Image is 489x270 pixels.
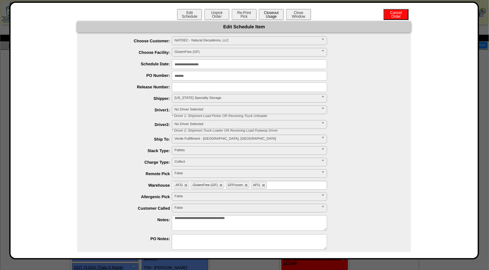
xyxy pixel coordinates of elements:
span: No Driver Selected [175,120,319,128]
label: Shipper: [89,96,172,101]
button: CloseoutUsage [259,9,284,20]
span: Verde Fulfillment - [GEOGRAPHIC_DATA], [GEOGRAPHIC_DATA] [175,135,319,142]
label: PO Number: [89,73,172,78]
div: Edit Schedule Item [77,21,411,32]
label: Stack Type: [89,148,172,153]
label: Choose Facility: [89,50,172,55]
button: CancelOrder [384,9,409,20]
span: False [175,170,319,177]
span: Pallets [175,147,319,154]
label: Choose Customer: [89,39,172,43]
label: Driver1: [89,108,172,112]
label: Charge Type: [89,160,172,165]
span: [US_STATE] Specialty Storage [175,94,319,102]
label: Allergenic Pick [89,194,172,199]
button: Re-PrintPick [232,9,257,20]
label: Notes: [89,217,172,222]
label: Driver2: [89,122,172,127]
span: No Driver Selected [175,106,319,113]
span: GlutenFree (GF) [175,48,319,56]
button: UnpickOrder [204,9,229,20]
label: PO Notes: [89,236,172,241]
span: Collect [175,158,319,165]
label: Warehouse [89,183,172,188]
span: AFI1 [253,183,260,187]
span: NATDEC - Natural Decadence, LLC [175,37,319,44]
span: False [175,204,319,212]
span: False [175,193,319,200]
button: EditSchedule [177,9,202,20]
div: * Driver 2: Shipment Truck Loader OR Receiving Load Putaway Driver [167,129,411,133]
label: Remote Pick [89,171,172,176]
label: Ship To: [89,137,172,142]
label: Release Number: [89,85,172,89]
div: * Driver 1: Shipment Load Picker OR Receiving Truck Unloader [167,114,411,118]
label: Customer Called [89,206,172,211]
span: AFI2 [176,183,183,187]
a: CloseWindow [286,14,312,19]
button: CloseWindow [286,9,311,20]
label: Schedule Date: [89,62,172,66]
span: GFFrozen [228,183,243,187]
span: GlutenFree (GF) [193,183,218,187]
